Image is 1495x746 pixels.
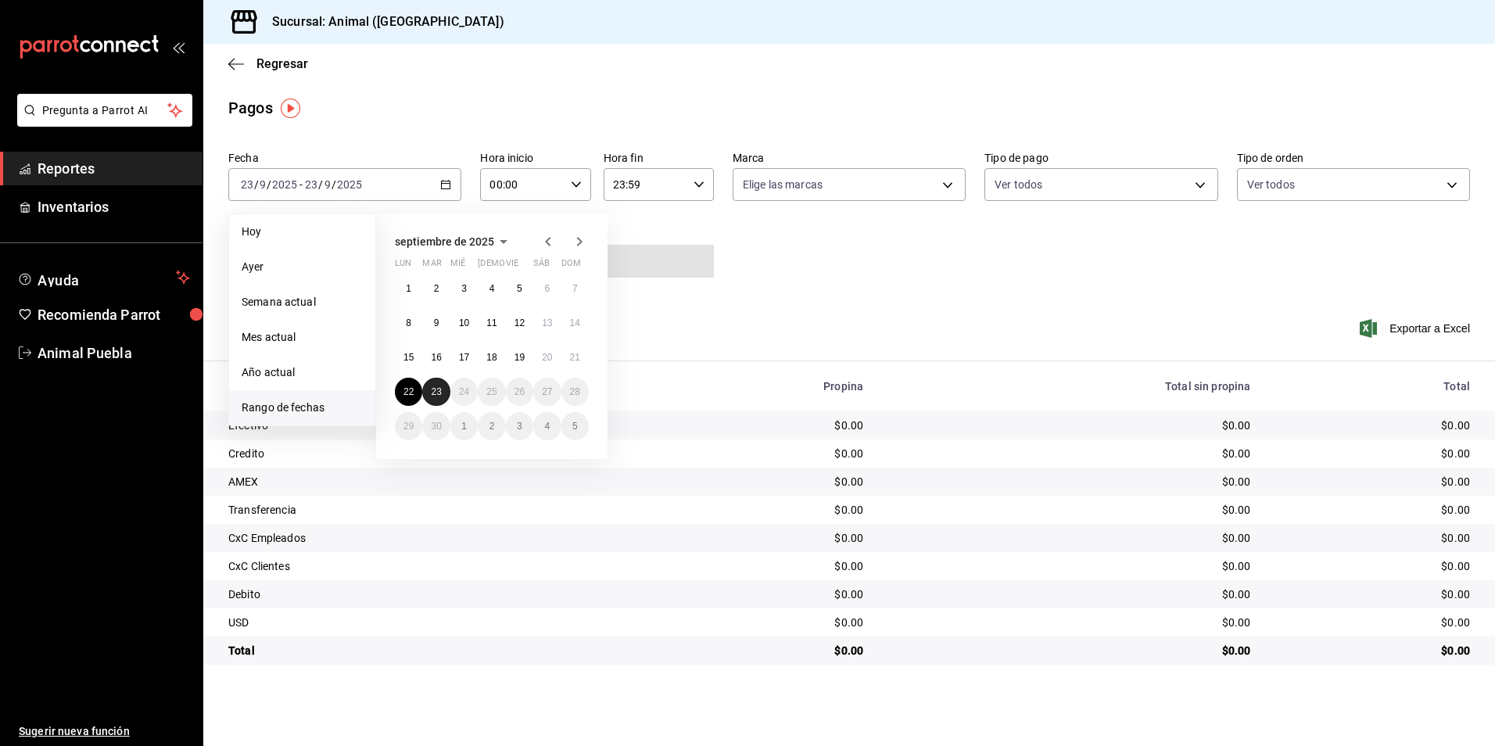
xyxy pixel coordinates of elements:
div: $0.00 [661,530,864,546]
div: $0.00 [1275,418,1470,433]
input: -- [304,178,318,191]
abbr: 2 de septiembre de 2025 [434,283,439,294]
div: $0.00 [888,530,1250,546]
abbr: 10 de septiembre de 2025 [459,317,469,328]
button: 23 de septiembre de 2025 [422,378,450,406]
div: Pagos [228,96,273,120]
span: septiembre de 2025 [395,235,494,248]
button: Regresar [228,56,308,71]
button: 21 de septiembre de 2025 [561,343,589,371]
button: 4 de octubre de 2025 [533,412,561,440]
div: $0.00 [1275,474,1470,490]
span: Ayer [242,259,363,275]
button: 6 de septiembre de 2025 [533,274,561,303]
span: / [318,178,323,191]
button: 1 de septiembre de 2025 [395,274,422,303]
span: Pregunta a Parrot AI [42,102,168,119]
div: $0.00 [661,643,864,658]
div: $0.00 [888,615,1250,630]
button: 2 de septiembre de 2025 [422,274,450,303]
button: 5 de octubre de 2025 [561,412,589,440]
img: Tooltip marker [281,99,300,118]
div: Credito [228,446,636,461]
div: CxC Empleados [228,530,636,546]
div: $0.00 [1275,643,1470,658]
abbr: martes [422,258,441,274]
div: Debito [228,586,636,602]
span: / [267,178,271,191]
button: 17 de septiembre de 2025 [450,343,478,371]
button: 3 de octubre de 2025 [506,412,533,440]
abbr: 13 de septiembre de 2025 [542,317,552,328]
span: Reportes [38,158,190,179]
button: 12 de septiembre de 2025 [506,309,533,337]
div: $0.00 [888,446,1250,461]
button: 3 de septiembre de 2025 [450,274,478,303]
span: / [332,178,336,191]
button: 14 de septiembre de 2025 [561,309,589,337]
span: Mes actual [242,329,363,346]
div: $0.00 [661,418,864,433]
label: Hora inicio [480,152,590,163]
abbr: sábado [533,258,550,274]
div: $0.00 [1275,615,1470,630]
span: Hoy [242,224,363,240]
div: $0.00 [1275,446,1470,461]
div: Propina [661,380,864,393]
abbr: 28 de septiembre de 2025 [570,386,580,397]
div: $0.00 [1275,502,1470,518]
div: $0.00 [888,643,1250,658]
abbr: 5 de octubre de 2025 [572,421,578,432]
button: 13 de septiembre de 2025 [533,309,561,337]
button: 27 de septiembre de 2025 [533,378,561,406]
button: 8 de septiembre de 2025 [395,309,422,337]
div: $0.00 [888,586,1250,602]
abbr: 2 de octubre de 2025 [489,421,495,432]
abbr: domingo [561,258,581,274]
div: AMEX [228,474,636,490]
button: Pregunta a Parrot AI [17,94,192,127]
button: 26 de septiembre de 2025 [506,378,533,406]
abbr: 17 de septiembre de 2025 [459,352,469,363]
button: 22 de septiembre de 2025 [395,378,422,406]
span: Animal Puebla [38,343,190,364]
div: $0.00 [888,418,1250,433]
span: / [254,178,259,191]
abbr: 9 de septiembre de 2025 [434,317,439,328]
button: 5 de septiembre de 2025 [506,274,533,303]
div: $0.00 [661,502,864,518]
input: -- [324,178,332,191]
span: Recomienda Parrot [38,304,190,325]
abbr: 26 de septiembre de 2025 [514,386,525,397]
abbr: lunes [395,258,411,274]
abbr: 8 de septiembre de 2025 [406,317,411,328]
button: 4 de septiembre de 2025 [478,274,505,303]
a: Pregunta a Parrot AI [11,113,192,130]
div: $0.00 [661,615,864,630]
button: 11 de septiembre de 2025 [478,309,505,337]
button: 2 de octubre de 2025 [478,412,505,440]
button: 20 de septiembre de 2025 [533,343,561,371]
div: Total [1275,380,1470,393]
input: -- [259,178,267,191]
div: $0.00 [888,502,1250,518]
label: Hora fin [604,152,714,163]
div: CxC Clientes [228,558,636,574]
input: ---- [271,178,298,191]
abbr: 23 de septiembre de 2025 [431,386,441,397]
span: Año actual [242,364,363,381]
button: 18 de septiembre de 2025 [478,343,505,371]
abbr: 3 de septiembre de 2025 [461,283,467,294]
button: 29 de septiembre de 2025 [395,412,422,440]
abbr: 20 de septiembre de 2025 [542,352,552,363]
span: Ver todos [1247,177,1295,192]
span: Ver todos [995,177,1042,192]
button: 9 de septiembre de 2025 [422,309,450,337]
abbr: 25 de septiembre de 2025 [486,386,497,397]
abbr: miércoles [450,258,465,274]
abbr: 5 de septiembre de 2025 [517,283,522,294]
abbr: 4 de septiembre de 2025 [489,283,495,294]
div: $0.00 [661,586,864,602]
button: Exportar a Excel [1363,319,1470,338]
